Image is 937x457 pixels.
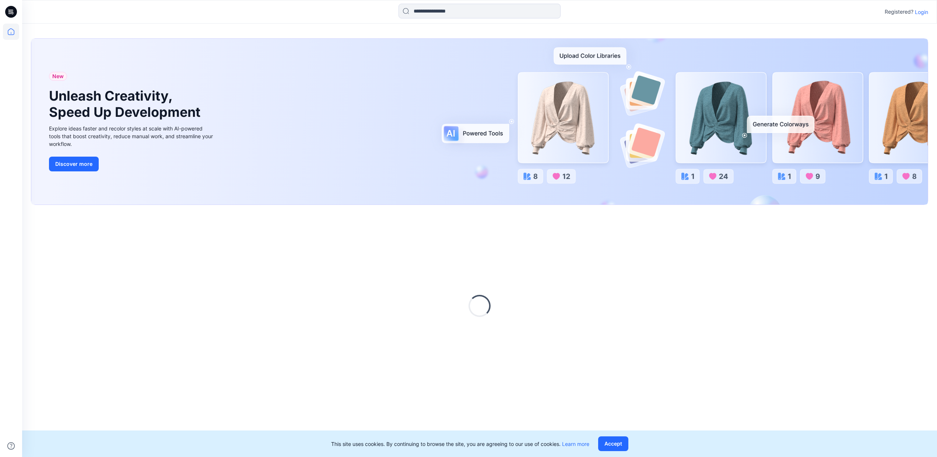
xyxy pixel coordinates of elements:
[915,8,928,16] p: Login
[49,157,215,171] a: Discover more
[562,441,589,447] a: Learn more
[331,440,589,448] p: This site uses cookies. By continuing to browse the site, you are agreeing to our use of cookies.
[49,125,215,148] div: Explore ideas faster and recolor styles at scale with AI-powered tools that boost creativity, red...
[52,72,64,81] span: New
[598,436,628,451] button: Accept
[49,157,99,171] button: Discover more
[49,88,204,120] h1: Unleash Creativity, Speed Up Development
[885,7,913,16] p: Registered?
